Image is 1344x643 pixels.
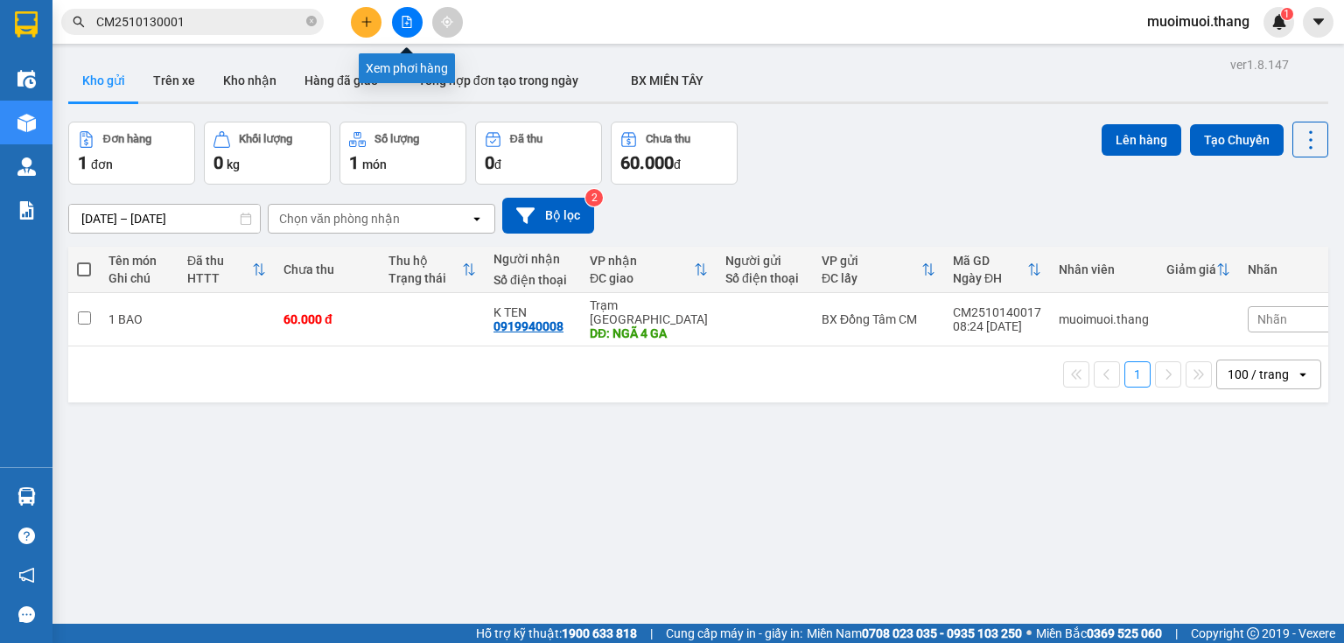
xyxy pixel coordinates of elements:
img: warehouse-icon [17,70,36,88]
div: muoimuoi.thang [1059,312,1149,326]
div: Mã GD [953,254,1027,268]
div: CM2510140017 [113,98,291,119]
span: 0 [485,152,494,173]
strong: 0708 023 035 - 0935 103 250 [862,626,1022,640]
button: Bộ lọc [502,198,594,234]
img: logo-vxr [15,11,38,38]
div: Nhãn [1248,262,1335,276]
div: VP gửi [822,254,921,268]
span: Tổng hợp đơn tạo trong ngày [418,73,578,87]
img: icon-new-feature [1271,14,1287,30]
div: Đơn hàng [103,133,151,145]
div: Số điện thoại [725,271,804,285]
button: Chưa thu60.000đ [611,122,738,185]
div: Người gửi [725,254,804,268]
span: BX MIỀN TÂY [631,73,703,87]
div: Đã thu [187,254,252,268]
span: kg [227,157,240,171]
img: warehouse-icon [17,114,36,132]
div: Số lượng [374,133,419,145]
div: Chọn văn phòng nhận [279,210,400,227]
div: Chưa thu [646,133,690,145]
span: Miền Bắc [1036,624,1162,643]
span: close-circle [306,16,317,26]
span: file-add [401,16,413,28]
th: Toggle SortBy [380,247,485,293]
div: Đã thu [510,133,542,145]
div: [DATE] 08:24 [113,119,291,140]
div: HTTT [187,271,252,285]
div: Chưa thu [283,262,371,276]
th: Toggle SortBy [178,247,275,293]
span: 1 [78,152,87,173]
span: copyright [1247,627,1259,640]
sup: 1 [1281,8,1293,20]
div: 60.000 đ [283,312,371,326]
button: Đơn hàng1đơn [68,122,195,185]
span: Cung cấp máy in - giấy in: [666,624,802,643]
div: Xem phơi hàng [359,53,455,83]
div: Ghi chú [108,271,170,285]
span: Hỗ trợ kỹ thuật: [476,624,637,643]
input: Select a date range. [69,205,260,233]
span: | [1175,624,1178,643]
div: 08:24 [DATE] [953,319,1041,333]
button: Khối lượng0kg [204,122,331,185]
img: solution-icon [17,201,36,220]
div: Khối lượng [239,133,292,145]
div: 0919940008 [493,319,563,333]
span: đ [674,157,681,171]
button: Lên hàng [1102,124,1181,156]
span: question-circle [18,528,35,544]
span: món [362,157,387,171]
div: 60.000 [111,29,293,53]
img: warehouse-icon [17,487,36,506]
button: Trên xe [139,59,209,101]
div: CM2510140017 [953,305,1041,319]
button: aim [432,7,463,38]
span: 1 [349,152,359,173]
th: Toggle SortBy [581,247,717,293]
span: đơn [91,157,113,171]
div: K TEN [493,305,572,319]
span: ⚪️ [1026,630,1032,637]
div: 100 / trang [1228,366,1289,383]
button: Tạo Chuyến [1190,124,1284,156]
th: Toggle SortBy [813,247,944,293]
span: close-circle [306,14,317,31]
sup: 2 [585,189,603,206]
span: đ [494,157,501,171]
div: ĐC giao [590,271,694,285]
div: Tên hàng: 1 BAO ( : 1 ) [15,64,291,86]
span: message [18,606,35,623]
div: BX Đồng Tâm CM [822,312,935,326]
div: Thu hộ [388,254,462,268]
span: SL [173,62,197,87]
button: 1 [1124,361,1151,388]
span: 1 [1284,8,1290,20]
svg: open [1296,367,1310,381]
div: Giảm giá [1166,262,1216,276]
div: ĐC lấy [822,271,921,285]
div: Số điện thoại [493,273,572,287]
div: VP nhận [590,254,694,268]
div: Người nhận [493,252,572,266]
div: Tên món [108,254,170,268]
span: Miền Nam [807,624,1022,643]
input: Tìm tên, số ĐT hoặc mã đơn [96,12,303,31]
span: 0 [213,152,223,173]
div: Trạm [GEOGRAPHIC_DATA] [590,298,708,326]
button: plus [351,7,381,38]
span: | [650,624,653,643]
div: Trạng thái [388,271,462,285]
svg: open [470,212,484,226]
th: Toggle SortBy [1158,247,1239,293]
th: Toggle SortBy [944,247,1050,293]
strong: 0369 525 060 [1087,626,1162,640]
button: Số lượng1món [339,122,466,185]
div: 1 BAO [108,312,170,326]
button: caret-down [1303,7,1333,38]
button: Kho nhận [209,59,290,101]
span: 60.000 [620,152,674,173]
button: file-add [392,7,423,38]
